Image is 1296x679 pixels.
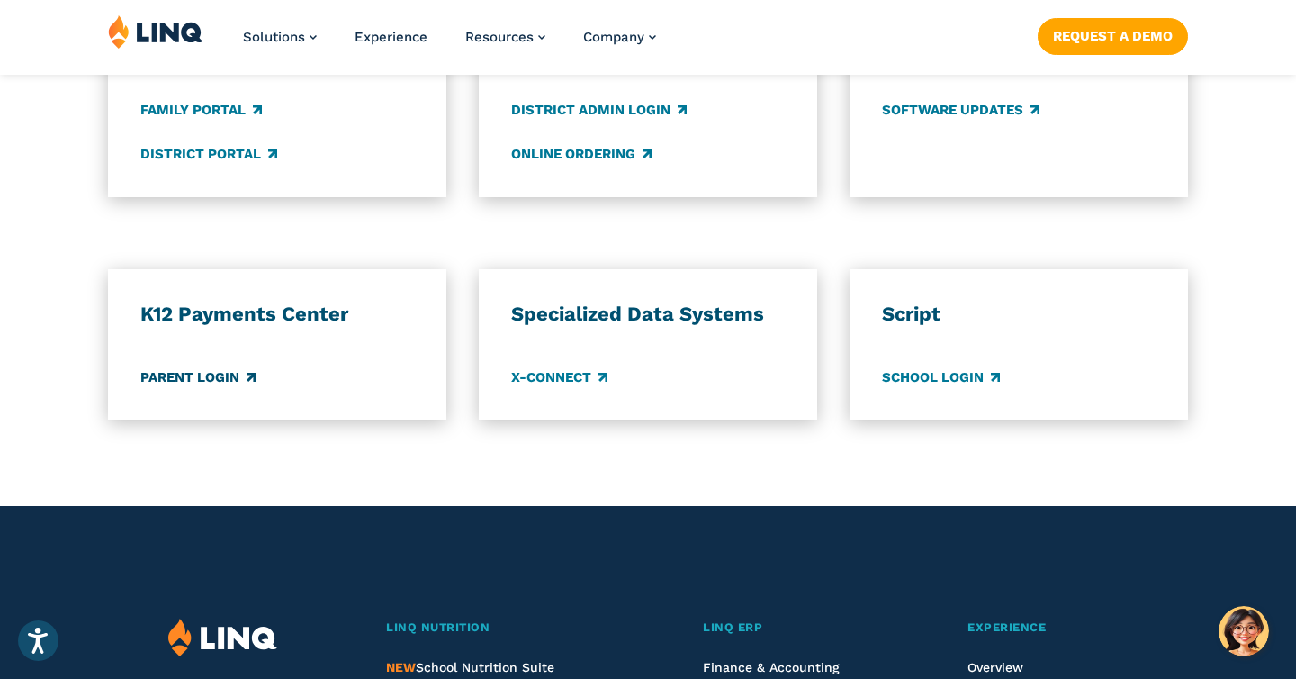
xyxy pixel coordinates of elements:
[511,100,687,120] a: District Admin Login
[465,29,534,45] span: Resources
[583,29,656,45] a: Company
[882,302,1156,327] h3: Script
[386,660,416,674] span: NEW
[967,660,1023,674] a: Overview
[882,367,1000,387] a: School Login
[967,619,1128,638] a: Experience
[386,660,554,674] span: School Nutrition Suite
[511,367,607,387] a: X-Connect
[703,619,896,638] a: LINQ ERP
[140,145,277,165] a: District Portal
[108,14,203,49] img: LINQ | K‑12 Software
[386,620,490,634] span: LINQ Nutrition
[703,660,840,674] a: Finance & Accounting
[243,14,656,74] nav: Primary Navigation
[1038,18,1188,54] a: Request a Demo
[1038,14,1188,54] nav: Button Navigation
[465,29,545,45] a: Resources
[140,302,414,327] h3: K12 Payments Center
[511,145,652,165] a: Online Ordering
[140,367,256,387] a: Parent Login
[243,29,317,45] a: Solutions
[583,29,644,45] span: Company
[243,29,305,45] span: Solutions
[882,100,1039,120] a: Software Updates
[703,620,762,634] span: LINQ ERP
[168,619,277,657] img: LINQ | K‑12 Software
[386,660,554,674] a: NEWSchool Nutrition Suite
[355,29,427,45] a: Experience
[140,100,262,120] a: Family Portal
[511,302,785,327] h3: Specialized Data Systems
[1219,606,1269,656] button: Hello, have a question? Let’s chat.
[386,619,632,638] a: LINQ Nutrition
[967,620,1046,634] span: Experience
